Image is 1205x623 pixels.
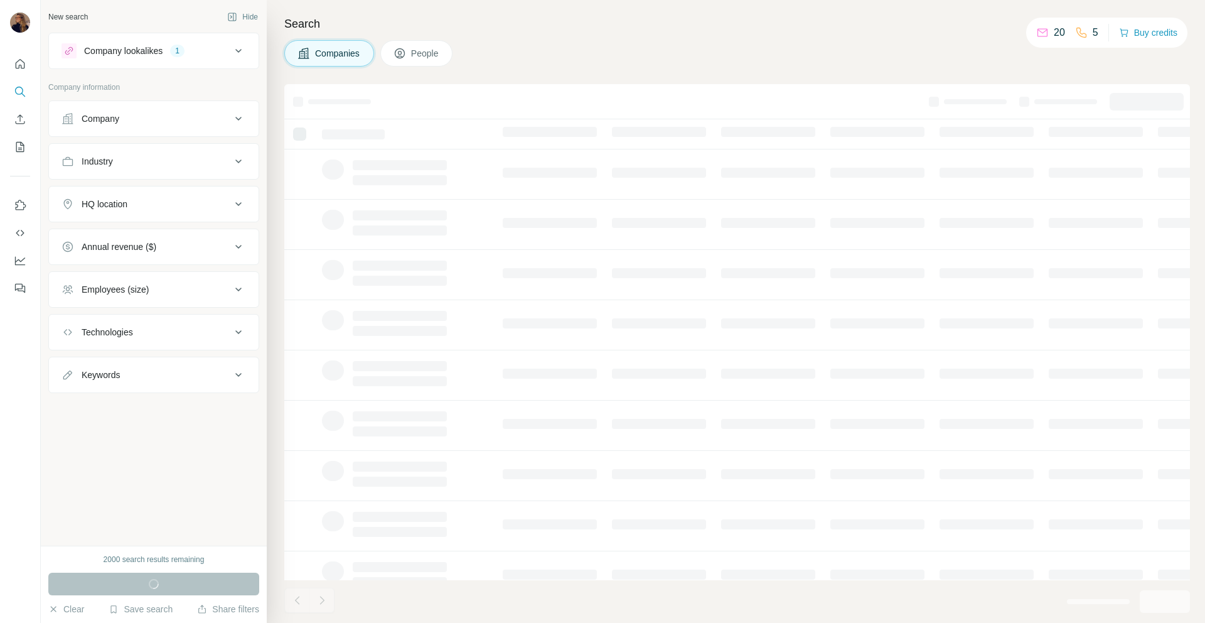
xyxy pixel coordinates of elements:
h4: Search [284,15,1190,33]
button: Search [10,80,30,103]
div: Company lookalikes [84,45,163,57]
button: Annual revenue ($) [49,232,259,262]
button: Company lookalikes1 [49,36,259,66]
button: Company [49,104,259,134]
div: Annual revenue ($) [82,241,156,253]
button: Dashboard [10,249,30,272]
button: Clear [48,603,84,615]
div: HQ location [82,198,127,210]
button: Enrich CSV [10,108,30,131]
div: New search [48,11,88,23]
button: HQ location [49,189,259,219]
button: Technologies [49,317,259,347]
p: 20 [1054,25,1065,40]
button: My lists [10,136,30,158]
img: Avatar [10,13,30,33]
button: Use Surfe on LinkedIn [10,194,30,217]
span: People [411,47,440,60]
p: 5 [1093,25,1098,40]
button: Hide [218,8,267,26]
span: Companies [315,47,361,60]
button: Feedback [10,277,30,300]
div: Company [82,112,119,125]
button: Use Surfe API [10,222,30,244]
button: Employees (size) [49,274,259,305]
div: Industry [82,155,113,168]
div: Keywords [82,369,120,381]
p: Company information [48,82,259,93]
div: 1 [170,45,185,57]
button: Share filters [197,603,259,615]
div: 2000 search results remaining [104,554,205,565]
button: Buy credits [1119,24,1177,41]
button: Save search [109,603,173,615]
button: Industry [49,146,259,176]
button: Keywords [49,360,259,390]
div: Employees (size) [82,283,149,296]
div: Technologies [82,326,133,339]
button: Quick start [10,53,30,75]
